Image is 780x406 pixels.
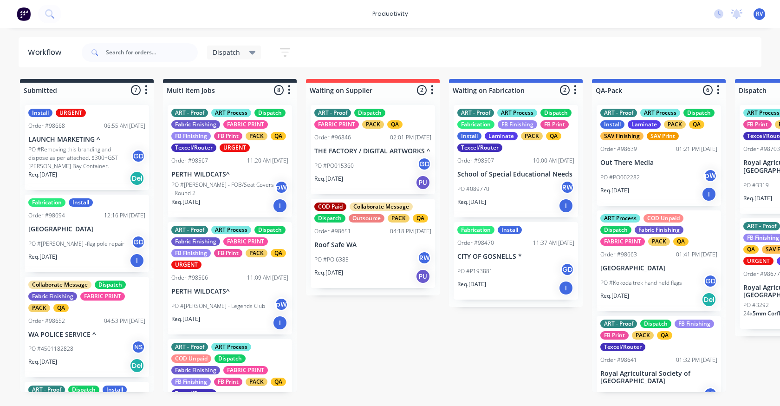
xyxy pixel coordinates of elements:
[485,132,518,140] div: Laminate
[171,354,211,363] div: COD Unpaid
[171,261,201,269] div: URGENT
[657,331,672,340] div: QA
[600,226,631,234] div: Dispatch
[559,281,573,295] div: I
[600,173,640,182] p: PO #PO002282
[454,105,578,217] div: ART - ProofART ProcessDispatchFabricationFB FinishingFB PrintInstallLaminatePACKQATexcel/RouterOr...
[254,226,286,234] div: Dispatch
[246,132,267,140] div: PACK
[703,274,717,288] div: GD
[103,386,127,394] div: Install
[600,109,637,117] div: ART - Proof
[171,302,265,310] p: PO #[PERSON_NAME] - Legends Club
[171,198,200,206] p: Req. [DATE]
[171,343,208,351] div: ART - Proof
[311,105,435,194] div: ART - ProofDispatchFABRIC PRINTPACKQAOrder #9684602:01 PM [DATE]THE FACTORY / DIGITAL ARTWORKS ^P...
[25,195,149,272] div: FabricationInstallOrder #9869412:16 PM [DATE][GEOGRAPHIC_DATA]PO #[PERSON_NAME] -flag pole repair...
[643,214,683,223] div: COD Unpaid
[600,343,645,351] div: Texcel/Router
[274,297,288,311] div: pW
[214,132,242,140] div: FB Print
[743,257,773,265] div: URGENT
[28,386,65,394] div: ART - Proof
[683,109,715,117] div: Dispatch
[416,269,430,284] div: PU
[254,109,286,117] div: Dispatch
[703,387,717,401] div: GD
[25,105,149,190] div: InstallURGENTOrder #9866806:55 AM [DATE]LAUNCH MARKETING ^PO #Removing this branding and dispose ...
[214,378,242,386] div: FB Print
[647,132,679,140] div: SAV Print
[676,145,717,153] div: 01:21 PM [DATE]
[417,251,431,265] div: RW
[28,109,52,117] div: Install
[457,239,494,247] div: Order #98470
[211,109,251,117] div: ART Process
[703,169,717,183] div: pW
[640,320,671,328] div: Dispatch
[632,331,654,340] div: PACK
[28,145,131,170] p: PO #Removing this branding and dispose as per attached. $300+GST [PERSON_NAME] Bay Container.
[28,211,65,220] div: Order #98694
[600,250,637,259] div: Order #98663
[28,304,50,312] div: PACK
[220,144,250,152] div: URGENT
[559,198,573,213] div: I
[171,315,200,323] p: Req. [DATE]
[597,210,721,311] div: ART ProcessCOD UnpaidDispatchFabric FinishingFABRIC PRINTPACKQAOrder #9866301:41 PM [DATE][GEOGRA...
[600,331,629,340] div: FB Print
[28,317,65,325] div: Order #98652
[171,274,208,282] div: Order #98566
[171,378,211,386] div: FB Finishing
[314,255,349,264] p: PO #PO 6385
[675,320,714,328] div: FB Finishing
[413,214,428,223] div: QA
[168,222,292,334] div: ART - ProofART ProcessDispatchFabric FinishingFABRIC PRINTFB FinishingFB PrintPACKQAURGENTOrder #...
[457,132,481,140] div: Install
[213,47,240,57] span: Dispatch
[28,47,66,58] div: Workflow
[498,120,537,129] div: FB Finishing
[600,132,643,140] div: SAV Finishing
[743,301,769,309] p: PO #3292
[689,120,704,129] div: QA
[28,225,145,233] p: [GEOGRAPHIC_DATA]
[211,343,251,351] div: ART Process
[28,170,57,179] p: Req. [DATE]
[743,194,772,203] p: Req. [DATE]
[168,105,292,217] div: ART - ProofART ProcessDispatchFabric FinishingFABRIC PRINTFB FinishingFB PrintPACKQATexcel/Router...
[28,292,77,301] div: Fabric Finishing
[214,249,242,257] div: FB Print
[349,214,384,223] div: Outsource
[314,203,346,211] div: COD Paid
[104,122,145,130] div: 06:55 AM [DATE]
[743,222,780,230] div: ART - Proof
[271,249,286,257] div: QA
[457,157,494,165] div: Order #98507
[416,175,430,190] div: PU
[702,187,716,202] div: I
[600,120,624,129] div: Install
[600,279,682,287] p: PO #Kokoda trek hand held flags
[171,170,288,178] p: PERTH WILDCATS^
[664,120,686,129] div: PACK
[743,245,759,254] div: QA
[560,180,574,194] div: RW
[69,198,93,207] div: Install
[600,214,640,223] div: ART Process
[457,226,494,234] div: Fabrication
[171,226,208,234] div: ART - Proof
[600,186,629,195] p: Req. [DATE]
[104,211,145,220] div: 12:16 PM [DATE]
[171,237,220,246] div: Fabric Finishing
[457,253,574,261] p: CITY OF GOSNELLS *
[68,386,99,394] div: Dispatch
[314,133,351,142] div: Order #96846
[457,170,574,178] p: School of Special Educational Needs
[130,358,144,373] div: Del
[673,237,689,246] div: QA
[597,105,721,206] div: ART - ProofART ProcessDispatchInstallLaminatePACKQASAV FinishingSAV PrintOrder #9863901:21 PM [DA...
[28,331,145,339] p: WA POLICE SERVICE ^
[457,267,493,275] p: PO #P193881
[28,240,124,248] p: PO #[PERSON_NAME] -flag pole repair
